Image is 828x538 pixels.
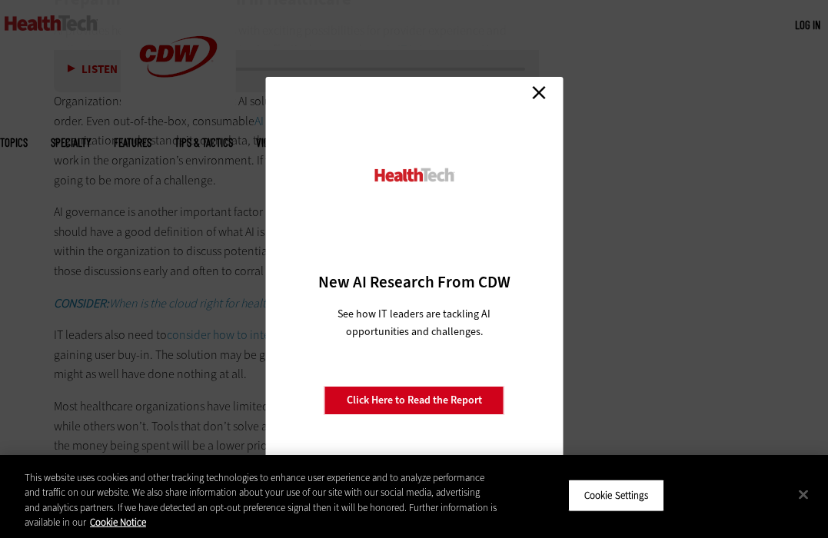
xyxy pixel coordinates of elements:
div: This website uses cookies and other tracking technologies to enhance user experience and to analy... [25,470,497,530]
img: HealthTech_0.png [372,167,456,183]
button: Cookie Settings [568,480,664,512]
a: More information about your privacy [90,516,146,529]
a: Click Here to Read the Report [324,386,504,415]
p: See how IT leaders are tackling AI opportunities and challenges. [319,305,509,340]
a: Close [527,81,550,104]
h3: New AI Research From CDW [292,271,536,293]
button: Close [786,477,820,511]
